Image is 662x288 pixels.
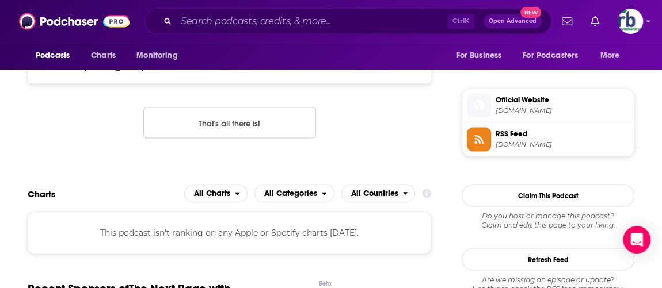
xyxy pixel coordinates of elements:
span: RSS Feed [496,128,629,139]
div: Open Intercom Messenger [623,226,650,254]
button: Open AdvancedNew [484,14,542,28]
button: open menu [184,184,248,202]
h2: Charts [28,188,55,199]
div: Claim and edit this page to your liking. [462,211,634,229]
span: More [600,48,620,64]
button: open menu [341,184,416,202]
button: Refresh Feed [462,248,634,270]
button: Claim This Podcast [462,184,634,206]
div: This podcast isn't ranking on any Apple or Spotify charts [DATE]. [28,212,431,253]
span: feeds.buzzsprout.com [496,140,629,148]
span: Podcasts [36,48,70,64]
button: open menu [448,45,516,67]
span: Official Website [496,94,629,105]
img: User Profile [618,9,643,34]
span: All Categories [264,189,317,197]
button: open menu [254,184,334,202]
span: Ctrl K [447,14,474,29]
a: Charts [83,45,123,67]
button: Nothing here. [143,107,316,138]
span: All Countries [351,189,398,197]
span: Monitoring [136,48,177,64]
span: Do you host or manage this podcast? [462,211,634,220]
span: Open Advanced [489,18,537,24]
img: Podchaser - Follow, Share and Rate Podcasts [19,10,130,32]
h2: Platforms [184,184,248,202]
button: open menu [592,45,634,67]
h2: Countries [341,184,416,202]
a: RSS Feed[DOMAIN_NAME] [467,127,629,151]
button: open menu [128,45,192,67]
input: Search podcasts, credits, & more... [176,12,447,30]
span: New [520,7,541,18]
span: buzzsprout.com [496,106,629,114]
button: open menu [28,45,85,67]
span: All Charts [194,189,230,197]
span: Charts [91,48,116,64]
a: Show notifications dropdown [557,11,577,31]
span: For Podcasters [523,48,578,64]
a: Official Website[DOMAIN_NAME] [467,93,629,117]
button: open menu [515,45,595,67]
span: For Business [456,48,501,64]
h2: Categories [254,184,334,202]
div: Beta [319,279,332,287]
a: Show notifications dropdown [586,11,604,31]
button: Show profile menu [618,9,643,34]
div: Search podcasts, credits, & more... [144,8,551,34]
span: Logged in as johannarb [618,9,643,34]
